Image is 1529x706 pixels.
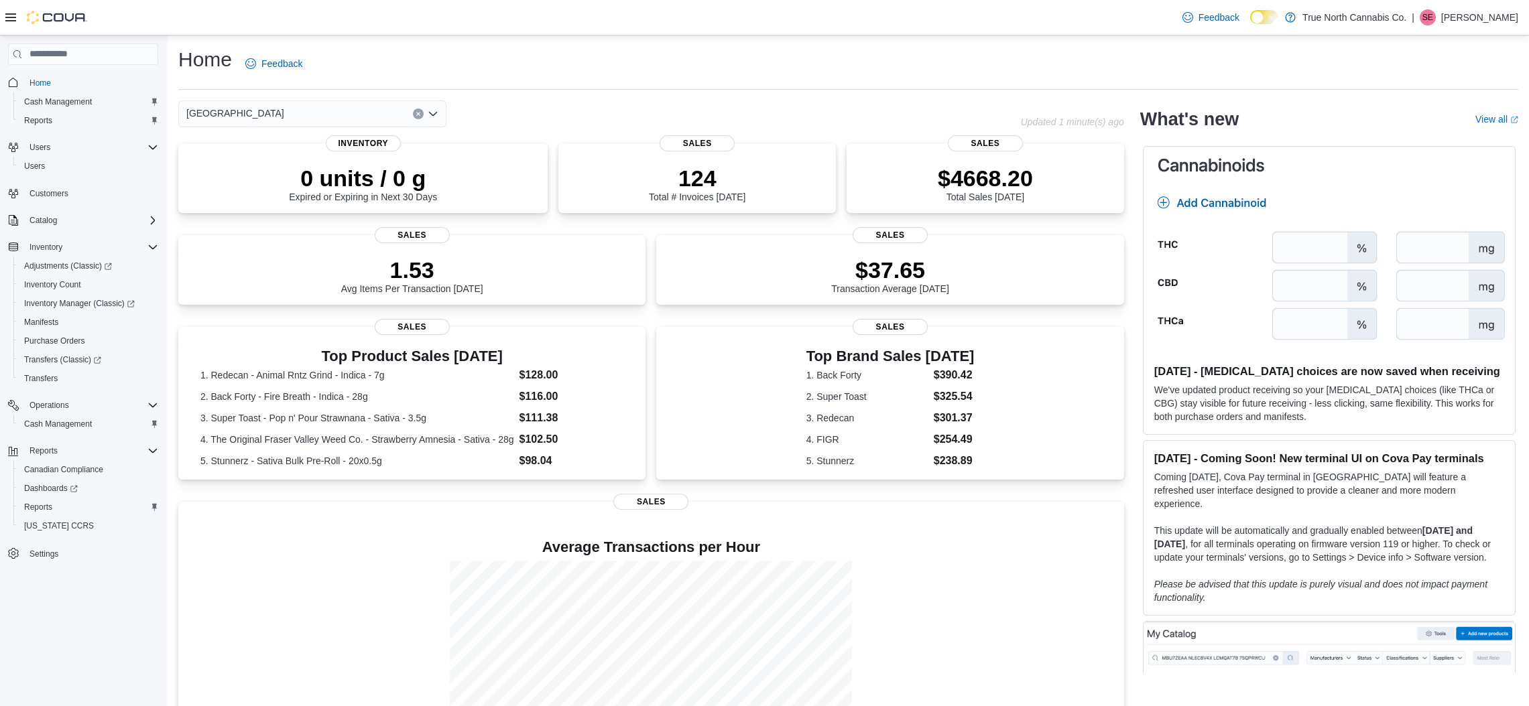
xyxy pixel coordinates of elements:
[375,319,450,335] span: Sales
[1441,9,1518,25] p: [PERSON_NAME]
[649,165,745,192] p: 124
[24,336,85,346] span: Purchase Orders
[375,227,450,243] span: Sales
[19,416,158,432] span: Cash Management
[19,480,158,496] span: Dashboards
[24,239,68,255] button: Inventory
[29,549,58,559] span: Settings
[13,257,164,275] a: Adjustments (Classic)
[519,389,624,405] dd: $116.00
[19,370,63,386] a: Transfers
[806,454,928,468] dt: 5. Stunnerz
[19,352,158,368] span: Transfers (Classic)
[1154,579,1487,603] em: Please be advised that this update is purely visual and does not impact payment functionality.
[934,410,975,426] dd: $301.37
[3,73,164,92] button: Home
[13,516,164,535] button: [US_STATE] CCRS
[13,332,164,350] button: Purchase Orders
[19,295,158,311] span: Inventory Manager (Classic)
[13,92,164,111] button: Cash Management
[240,50,308,77] a: Feedback
[29,400,69,411] span: Operations
[24,74,158,91] span: Home
[24,464,103,475] span: Canadian Compliance
[24,75,56,91] a: Home
[19,277,158,293] span: Inventory Count
[1475,114,1518,125] a: View allExternal link
[19,314,64,330] a: Manifests
[13,498,164,516] button: Reports
[1250,10,1278,24] input: Dark Mode
[341,257,483,294] div: Avg Items Per Transaction [DATE]
[189,539,1113,555] h4: Average Transactions per Hour
[19,158,50,174] a: Users
[1412,9,1414,25] p: |
[413,109,424,119] button: Clear input
[806,433,928,446] dt: 4. FIGR
[24,186,74,202] a: Customers
[1154,364,1504,378] h3: [DATE] - [MEDICAL_DATA] choices are now saved when receiving
[24,520,94,531] span: [US_STATE] CCRS
[3,543,164,563] button: Settings
[1154,525,1473,549] strong: [DATE] and [DATE]
[831,257,949,283] p: $37.65
[200,433,514,446] dt: 4. The Original Fraser Valley Weed Co. - Strawberry Amnesia - Sativa - 28g
[3,396,164,415] button: Operations
[24,185,158,202] span: Customers
[24,443,63,459] button: Reports
[200,390,514,403] dt: 2. Back Forty - Fire Breath - Indica - 28g
[660,135,735,151] span: Sales
[24,212,158,228] span: Catalog
[24,239,158,255] span: Inventory
[13,313,164,332] button: Manifests
[519,431,624,447] dd: $102.50
[24,161,45,171] span: Users
[24,545,158,561] span: Settings
[24,373,58,384] span: Transfers
[806,348,975,364] h3: Top Brand Sales [DATE]
[200,454,514,468] dt: 5. Stunnerz - Sativa Bulk Pre-Roll - 20x0.5g
[19,113,58,129] a: Reports
[3,211,164,230] button: Catalog
[1177,4,1245,31] a: Feedback
[289,165,437,202] div: Expired or Expiring in Next 30 Days
[19,499,158,515] span: Reports
[24,483,78,494] span: Dashboards
[1510,116,1518,124] svg: External link
[19,94,158,110] span: Cash Management
[200,368,514,382] dt: 1. Redecan - Animal Rntz Grind - Indica - 7g
[19,499,58,515] a: Reports
[613,494,688,510] span: Sales
[1154,524,1504,564] p: This update will be automatically and gradually enabled between , for all terminals operating on ...
[1422,9,1433,25] span: SE
[19,462,158,478] span: Canadian Compliance
[29,215,57,226] span: Catalog
[24,298,135,309] span: Inventory Manager (Classic)
[428,109,438,119] button: Open list of options
[934,389,975,405] dd: $325.54
[19,314,158,330] span: Manifests
[19,295,140,311] a: Inventory Manager (Classic)
[19,518,158,534] span: Washington CCRS
[1154,470,1504,510] p: Coming [DATE], Cova Pay terminal in [GEOGRAPHIC_DATA] will feature a refreshed user interface des...
[519,453,624,469] dd: $98.04
[186,105,284,121] span: [GEOGRAPHIC_DATA]
[806,368,928,382] dt: 1. Back Forty
[948,135,1023,151] span: Sales
[24,397,74,413] button: Operations
[806,411,928,425] dt: 3. Redecan
[1420,9,1436,25] div: Stan Elsbury
[519,367,624,383] dd: $128.00
[649,165,745,202] div: Total # Invoices [DATE]
[13,350,164,369] a: Transfers (Classic)
[24,139,56,155] button: Users
[1302,9,1406,25] p: True North Cannabis Co.
[24,139,158,155] span: Users
[24,502,52,512] span: Reports
[24,419,92,429] span: Cash Management
[13,460,164,479] button: Canadian Compliance
[19,352,107,368] a: Transfers (Classic)
[24,546,64,562] a: Settings
[19,277,86,293] a: Inventory Count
